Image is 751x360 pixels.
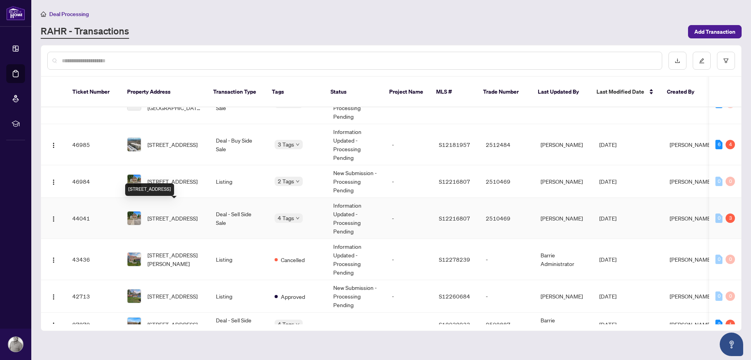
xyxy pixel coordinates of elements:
[726,255,735,264] div: 0
[480,239,534,280] td: -
[47,318,60,331] button: Logo
[675,58,680,63] span: download
[534,124,593,165] td: [PERSON_NAME]
[6,6,25,20] img: logo
[670,321,712,328] span: [PERSON_NAME]
[210,313,268,336] td: Deal - Sell Side Sale
[66,198,121,239] td: 44041
[599,321,616,328] span: [DATE]
[66,165,121,198] td: 46984
[668,52,686,70] button: download
[480,198,534,239] td: 2510469
[386,280,433,313] td: -
[266,77,324,107] th: Tags
[532,77,590,107] th: Last Updated By
[296,179,300,183] span: down
[66,239,121,280] td: 43436
[480,280,534,313] td: -
[430,77,477,107] th: MLS #
[147,177,198,186] span: [STREET_ADDRESS]
[670,256,712,263] span: [PERSON_NAME]
[50,257,57,263] img: Logo
[147,251,203,268] span: [STREET_ADDRESS][PERSON_NAME]
[210,280,268,313] td: Listing
[66,77,121,107] th: Ticket Number
[128,318,141,331] img: thumbnail-img
[386,165,433,198] td: -
[715,320,722,329] div: 2
[534,280,593,313] td: [PERSON_NAME]
[296,322,300,326] span: down
[599,215,616,222] span: [DATE]
[670,141,712,148] span: [PERSON_NAME]
[47,253,60,266] button: Logo
[726,177,735,186] div: 0
[439,321,470,328] span: S12032933
[8,337,23,352] img: Profile Icon
[278,177,294,186] span: 2 Tags
[693,52,711,70] button: edit
[210,239,268,280] td: Listing
[125,183,174,196] div: [STREET_ADDRESS]
[715,140,722,149] div: 6
[281,292,305,301] span: Approved
[480,124,534,165] td: 2512484
[50,294,57,300] img: Logo
[717,52,735,70] button: filter
[47,290,60,302] button: Logo
[688,25,742,38] button: Add Transaction
[327,124,386,165] td: Information Updated - Processing Pending
[439,178,470,185] span: S12216807
[50,322,57,328] img: Logo
[670,293,712,300] span: [PERSON_NAME]
[278,213,294,223] span: 4 Tags
[720,333,743,356] button: Open asap
[47,212,60,224] button: Logo
[480,165,534,198] td: 2510469
[534,165,593,198] td: [PERSON_NAME]
[327,198,386,239] td: Information Updated - Processing Pending
[726,320,735,329] div: 1
[599,178,616,185] span: [DATE]
[477,77,532,107] th: Trade Number
[207,77,266,107] th: Transaction Type
[50,179,57,185] img: Logo
[534,239,593,280] td: Barrie Administrator
[296,143,300,147] span: down
[439,215,470,222] span: S12216807
[41,11,46,17] span: home
[439,141,470,148] span: S12181957
[128,175,141,188] img: thumbnail-img
[715,177,722,186] div: 0
[121,77,207,107] th: Property Address
[210,198,268,239] td: Deal - Sell Side Sale
[599,293,616,300] span: [DATE]
[386,313,433,336] td: -
[439,256,470,263] span: S12278239
[66,280,121,313] td: 42713
[324,77,383,107] th: Status
[47,175,60,188] button: Logo
[210,124,268,165] td: Deal - Buy Side Sale
[383,77,430,107] th: Project Name
[50,142,57,148] img: Logo
[327,313,386,336] td: -
[386,239,433,280] td: -
[670,215,712,222] span: [PERSON_NAME]
[534,313,593,336] td: Barrie Administrator
[128,289,141,303] img: thumbnail-img
[599,256,616,263] span: [DATE]
[147,292,198,300] span: [STREET_ADDRESS]
[386,198,433,239] td: -
[66,124,121,165] td: 46985
[661,77,708,107] th: Created By
[699,58,704,63] span: edit
[726,213,735,223] div: 3
[327,280,386,313] td: New Submission - Processing Pending
[694,25,735,38] span: Add Transaction
[210,165,268,198] td: Listing
[480,313,534,336] td: 2502887
[327,165,386,198] td: New Submission - Processing Pending
[723,58,729,63] span: filter
[599,141,616,148] span: [DATE]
